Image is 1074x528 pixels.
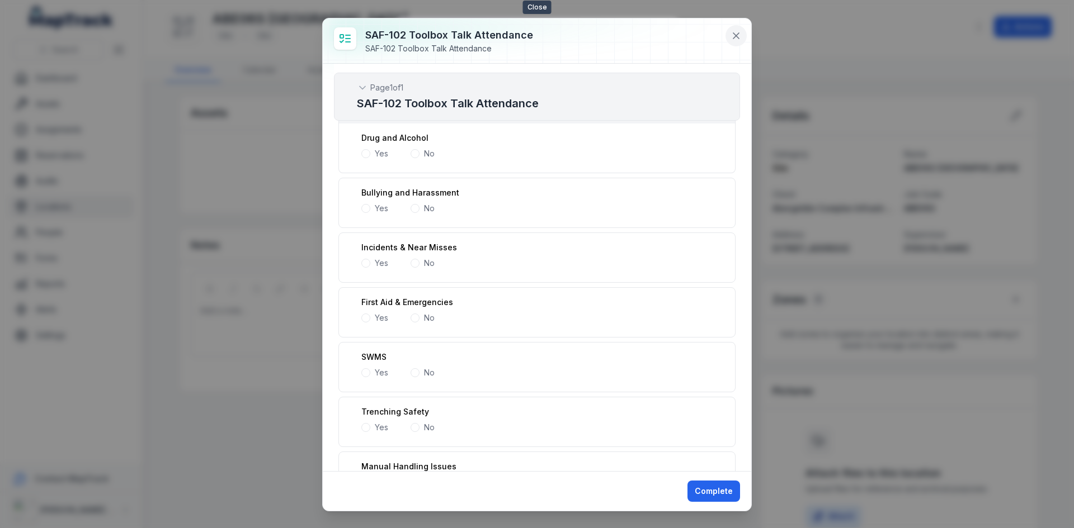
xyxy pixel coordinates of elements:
label: Trenching Safety [361,406,429,417]
label: Manual Handling Issues [361,461,456,472]
span: Page 1 of 1 [370,82,403,93]
label: No [424,258,435,269]
label: Yes [375,148,388,159]
label: Yes [375,312,388,324]
label: No [424,422,435,433]
span: Close [523,1,552,14]
div: SAF-102 Toolbox Talk Attendance [365,43,533,54]
label: Yes [375,203,388,214]
h2: SAF-102 Toolbox Talk Attendance [357,96,717,111]
h3: SAF-102 Toolbox Talk Attendance [365,27,533,43]
label: Bullying and Harassment [361,187,459,198]
label: First Aid & Emergencies [361,297,453,308]
label: No [424,367,435,378]
button: Complete [687,481,740,502]
label: Drug and Alcohol [361,132,428,144]
label: Yes [375,367,388,378]
label: Yes [375,258,388,269]
label: Incidents & Near Misses [361,242,457,253]
label: No [424,148,435,159]
label: No [424,203,435,214]
label: Yes [375,422,388,433]
label: No [424,312,435,324]
label: SWMS [361,351,387,363]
